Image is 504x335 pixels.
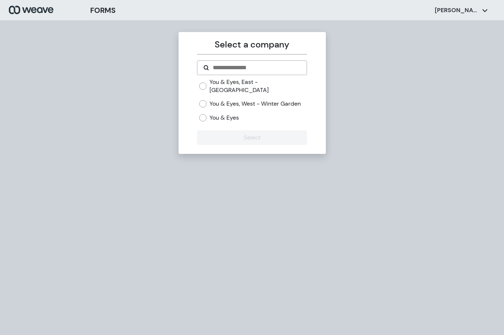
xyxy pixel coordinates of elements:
[197,38,307,51] p: Select a company
[212,63,301,72] input: Search
[90,5,116,16] h3: FORMS
[209,100,301,108] label: You & Eyes, West - Winter Garden
[209,114,239,122] label: You & Eyes
[435,6,479,14] p: [PERSON_NAME]
[197,130,307,145] button: Select
[209,78,307,94] label: You & Eyes, East - [GEOGRAPHIC_DATA]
